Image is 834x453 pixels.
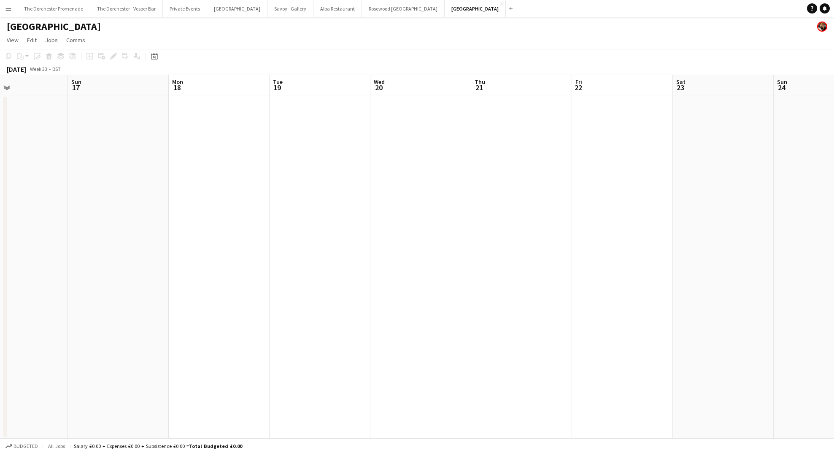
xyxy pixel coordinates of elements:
button: The Dorchester - Vesper Bar [90,0,163,17]
span: View [7,36,19,44]
span: Edit [27,36,37,44]
span: Comms [66,36,85,44]
button: Budgeted [4,442,39,451]
span: Week 33 [28,66,49,72]
span: 23 [675,83,686,92]
a: View [3,35,22,46]
span: 18 [171,83,183,92]
div: BST [52,66,61,72]
a: Edit [24,35,40,46]
button: Alba Restaurant [313,0,362,17]
div: Salary £0.00 + Expenses £0.00 + Subsistence £0.00 = [74,443,242,449]
span: Wed [374,78,385,86]
span: 22 [574,83,582,92]
span: 21 [473,83,485,92]
span: Total Budgeted £0.00 [189,443,242,449]
button: Private Events [163,0,207,17]
span: Tue [273,78,283,86]
span: 20 [372,83,385,92]
span: Thu [475,78,485,86]
a: Jobs [42,35,61,46]
h1: [GEOGRAPHIC_DATA] [7,20,101,33]
span: 17 [70,83,81,92]
button: Savoy - Gallery [267,0,313,17]
div: [DATE] [7,65,26,73]
span: Sat [676,78,686,86]
a: Comms [63,35,89,46]
span: Fri [575,78,582,86]
button: Rosewood [GEOGRAPHIC_DATA] [362,0,445,17]
span: Sun [777,78,787,86]
span: Jobs [45,36,58,44]
span: Budgeted [13,443,38,449]
span: All jobs [46,443,67,449]
button: The Dorchester Promenade [17,0,90,17]
button: [GEOGRAPHIC_DATA] [445,0,506,17]
button: [GEOGRAPHIC_DATA] [207,0,267,17]
span: 19 [272,83,283,92]
span: Sun [71,78,81,86]
app-user-avatar: Rosie Skuse [817,22,827,32]
span: Mon [172,78,183,86]
span: 24 [776,83,787,92]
